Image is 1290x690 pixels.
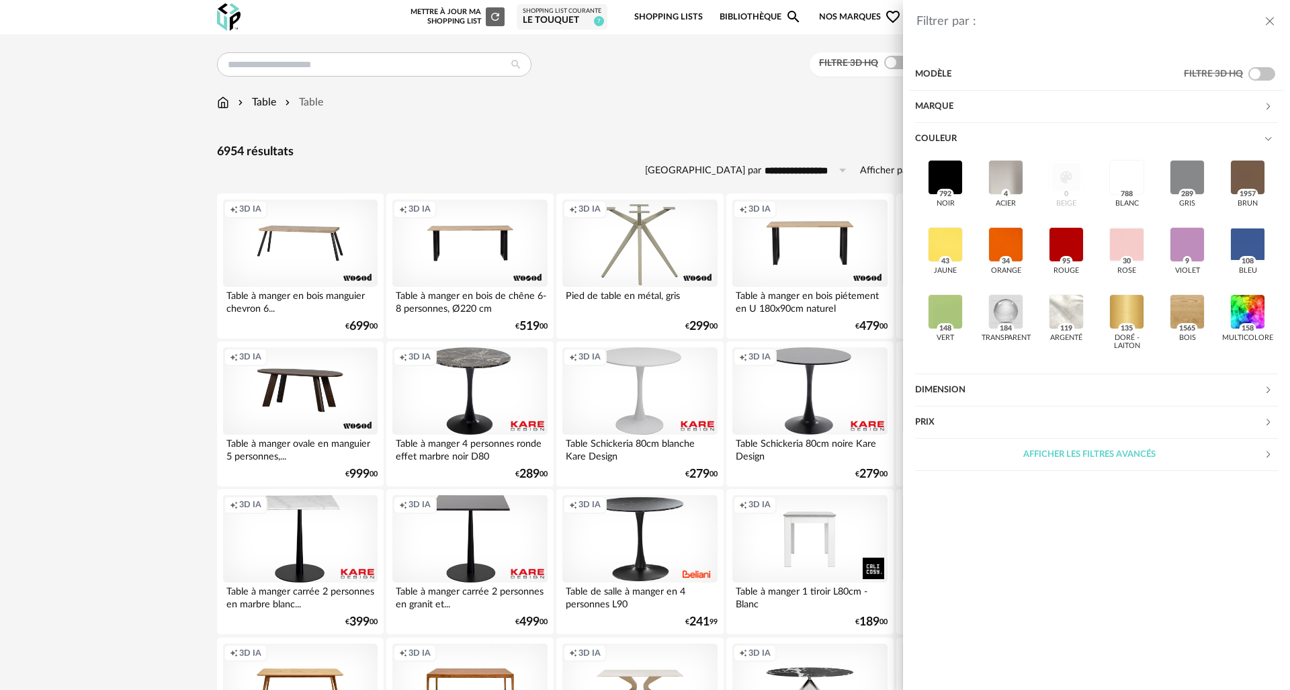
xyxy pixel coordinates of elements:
[1238,189,1258,200] span: 1957
[1179,189,1196,200] span: 289
[915,123,1278,155] div: Couleur
[1115,200,1139,208] div: blanc
[915,58,1184,91] div: Modèle
[937,200,955,208] div: noir
[1183,256,1192,267] span: 9
[939,256,952,267] span: 43
[1050,334,1082,343] div: argenté
[1239,267,1257,275] div: bleu
[1179,200,1195,208] div: gris
[915,155,1278,374] div: Couleur
[915,406,1278,439] div: Prix
[937,323,954,334] span: 148
[1058,323,1075,334] span: 119
[915,374,1264,406] div: Dimension
[915,439,1264,471] div: Afficher les filtres avancés
[998,323,1015,334] span: 184
[1002,189,1010,200] span: 4
[915,406,1264,439] div: Prix
[1119,323,1135,334] span: 135
[1184,69,1243,79] span: Filtre 3D HQ
[915,123,1264,155] div: Couleur
[915,439,1278,471] div: Afficher les filtres avancés
[1119,189,1135,200] span: 788
[916,14,1263,30] div: Filtrer par :
[1177,323,1198,334] span: 1565
[1101,334,1153,351] div: doré - laiton
[1000,256,1013,267] span: 34
[1238,200,1258,208] div: brun
[1053,267,1079,275] div: rouge
[991,267,1021,275] div: orange
[1175,267,1200,275] div: violet
[1060,256,1073,267] span: 95
[915,91,1278,123] div: Marque
[937,189,954,200] span: 792
[1240,256,1256,267] span: 108
[1117,267,1136,275] div: rose
[1263,13,1277,31] button: close drawer
[982,334,1031,343] div: transparent
[934,267,957,275] div: jaune
[1222,334,1273,343] div: multicolore
[1179,334,1196,343] div: bois
[915,374,1278,406] div: Dimension
[915,91,1264,123] div: Marque
[996,200,1016,208] div: acier
[1240,323,1256,334] span: 158
[937,334,954,343] div: vert
[1121,256,1133,267] span: 30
